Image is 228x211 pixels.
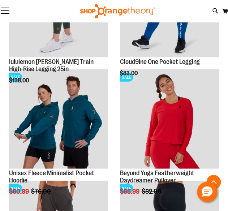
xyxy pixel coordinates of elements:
span: $82.00 [142,188,163,195]
span: $83.00 [120,70,139,77]
a: Unisex Fleece Minimalist Pocket HoodieSALE [9,69,108,169]
a: Unisex Fleece Minimalist Pocket Hoodie [9,169,94,184]
span: $60.99 [9,188,30,195]
span: SALE [9,73,22,82]
span: $138.00 [9,77,30,84]
a: Product image for Beyond Yoga Featherweight Daydreamer PulloverSALE [120,69,219,169]
span: SALE [9,184,22,193]
img: Unisex Fleece Minimalist Pocket Hoodie [9,69,108,168]
span: SALE [120,184,133,193]
button: Hello, have a question? Let’s chat. [197,182,217,202]
img: Product image for Beyond Yoga Featherweight Daydreamer Pullover [120,69,219,168]
a: lululemon [PERSON_NAME] Train High-Rise Legging 25in [9,58,94,73]
a: Cloud9ine One Pocket Legging [120,58,200,65]
span: SALE [120,73,133,82]
a: Beyond Yoga Featherweight Daydreamer Pullover [120,169,194,184]
img: Shop Orangetheory [79,4,156,18]
span: $65.99 [120,188,141,195]
span: $76.00 [31,188,52,195]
